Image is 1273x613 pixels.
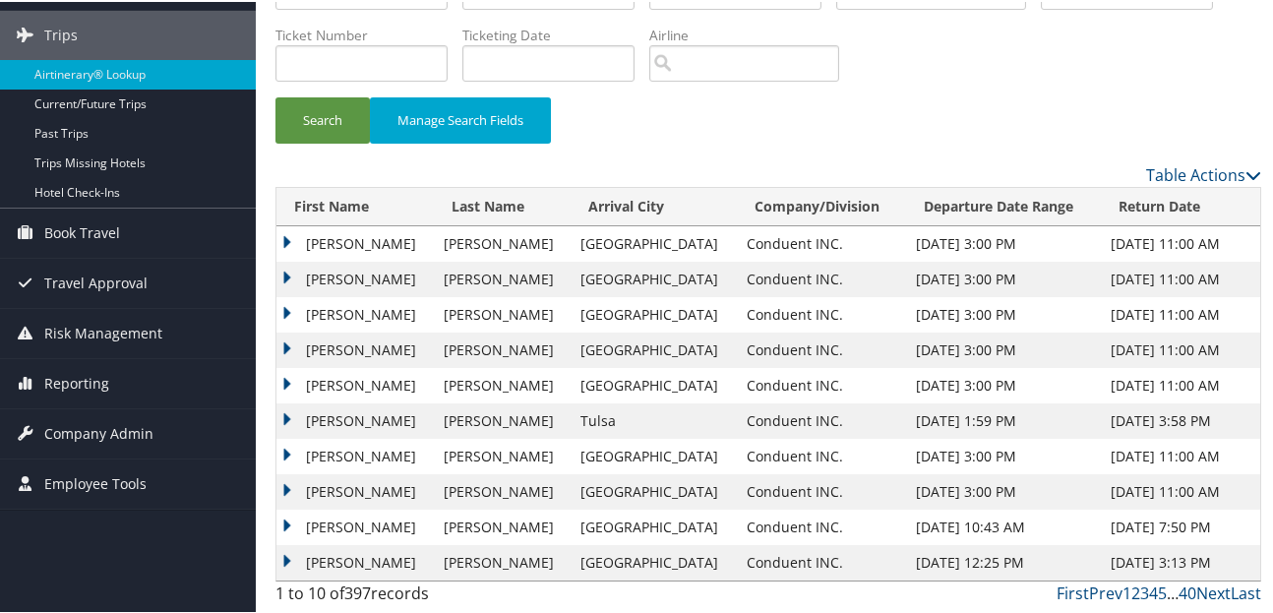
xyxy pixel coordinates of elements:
[44,407,153,457] span: Company Admin
[1101,543,1260,579] td: [DATE] 3:13 PM
[1101,401,1260,437] td: [DATE] 3:58 PM
[434,401,571,437] td: [PERSON_NAME]
[434,437,571,472] td: [PERSON_NAME]
[1122,581,1131,602] a: 1
[276,260,434,295] td: [PERSON_NAME]
[571,508,737,543] td: [GEOGRAPHIC_DATA]
[906,331,1101,366] td: [DATE] 3:00 PM
[434,224,571,260] td: [PERSON_NAME]
[1167,581,1179,602] span: …
[44,357,109,406] span: Reporting
[344,581,371,602] span: 397
[906,508,1101,543] td: [DATE] 10:43 AM
[906,260,1101,295] td: [DATE] 3:00 PM
[44,307,162,356] span: Risk Management
[1140,581,1149,602] a: 3
[906,543,1101,579] td: [DATE] 12:25 PM
[649,24,854,43] label: Airline
[1089,581,1122,602] a: Prev
[906,472,1101,508] td: [DATE] 3:00 PM
[737,224,906,260] td: Conduent INC.
[44,9,78,58] span: Trips
[1131,581,1140,602] a: 2
[1149,581,1158,602] a: 4
[906,437,1101,472] td: [DATE] 3:00 PM
[276,366,434,401] td: [PERSON_NAME]
[434,366,571,401] td: [PERSON_NAME]
[44,207,120,256] span: Book Travel
[276,543,434,579] td: [PERSON_NAME]
[906,366,1101,401] td: [DATE] 3:00 PM
[434,186,571,224] th: Last Name: activate to sort column ascending
[571,260,737,295] td: [GEOGRAPHIC_DATA]
[276,331,434,366] td: [PERSON_NAME]
[906,224,1101,260] td: [DATE] 3:00 PM
[1101,331,1260,366] td: [DATE] 11:00 AM
[737,472,906,508] td: Conduent INC.
[276,295,434,331] td: [PERSON_NAME]
[737,331,906,366] td: Conduent INC.
[275,95,370,142] button: Search
[275,580,500,613] div: 1 to 10 of records
[434,260,571,295] td: [PERSON_NAME]
[571,472,737,508] td: [GEOGRAPHIC_DATA]
[737,508,906,543] td: Conduent INC.
[906,401,1101,437] td: [DATE] 1:59 PM
[462,24,649,43] label: Ticketing Date
[1101,472,1260,508] td: [DATE] 11:00 AM
[571,224,737,260] td: [GEOGRAPHIC_DATA]
[571,543,737,579] td: [GEOGRAPHIC_DATA]
[276,472,434,508] td: [PERSON_NAME]
[434,295,571,331] td: [PERSON_NAME]
[1146,162,1261,184] a: Table Actions
[1101,508,1260,543] td: [DATE] 7:50 PM
[737,437,906,472] td: Conduent INC.
[1196,581,1231,602] a: Next
[571,331,737,366] td: [GEOGRAPHIC_DATA]
[1101,260,1260,295] td: [DATE] 11:00 AM
[1231,581,1261,602] a: Last
[737,260,906,295] td: Conduent INC.
[44,257,148,306] span: Travel Approval
[276,186,434,224] th: First Name: activate to sort column ascending
[737,543,906,579] td: Conduent INC.
[1158,581,1167,602] a: 5
[906,295,1101,331] td: [DATE] 3:00 PM
[1101,437,1260,472] td: [DATE] 11:00 AM
[44,458,147,507] span: Employee Tools
[906,186,1101,224] th: Departure Date Range: activate to sort column ascending
[737,401,906,437] td: Conduent INC.
[276,437,434,472] td: [PERSON_NAME]
[737,186,906,224] th: Company/Division
[434,508,571,543] td: [PERSON_NAME]
[434,331,571,366] td: [PERSON_NAME]
[571,295,737,331] td: [GEOGRAPHIC_DATA]
[571,186,737,224] th: Arrival City: activate to sort column ascending
[434,472,571,508] td: [PERSON_NAME]
[434,543,571,579] td: [PERSON_NAME]
[1101,224,1260,260] td: [DATE] 11:00 AM
[1101,366,1260,401] td: [DATE] 11:00 AM
[737,295,906,331] td: Conduent INC.
[571,366,737,401] td: [GEOGRAPHIC_DATA]
[276,401,434,437] td: [PERSON_NAME]
[276,508,434,543] td: [PERSON_NAME]
[1057,581,1089,602] a: First
[737,366,906,401] td: Conduent INC.
[1101,186,1260,224] th: Return Date: activate to sort column ascending
[1101,295,1260,331] td: [DATE] 11:00 AM
[370,95,551,142] button: Manage Search Fields
[571,401,737,437] td: Tulsa
[275,24,462,43] label: Ticket Number
[571,437,737,472] td: [GEOGRAPHIC_DATA]
[1179,581,1196,602] a: 40
[276,224,434,260] td: [PERSON_NAME]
